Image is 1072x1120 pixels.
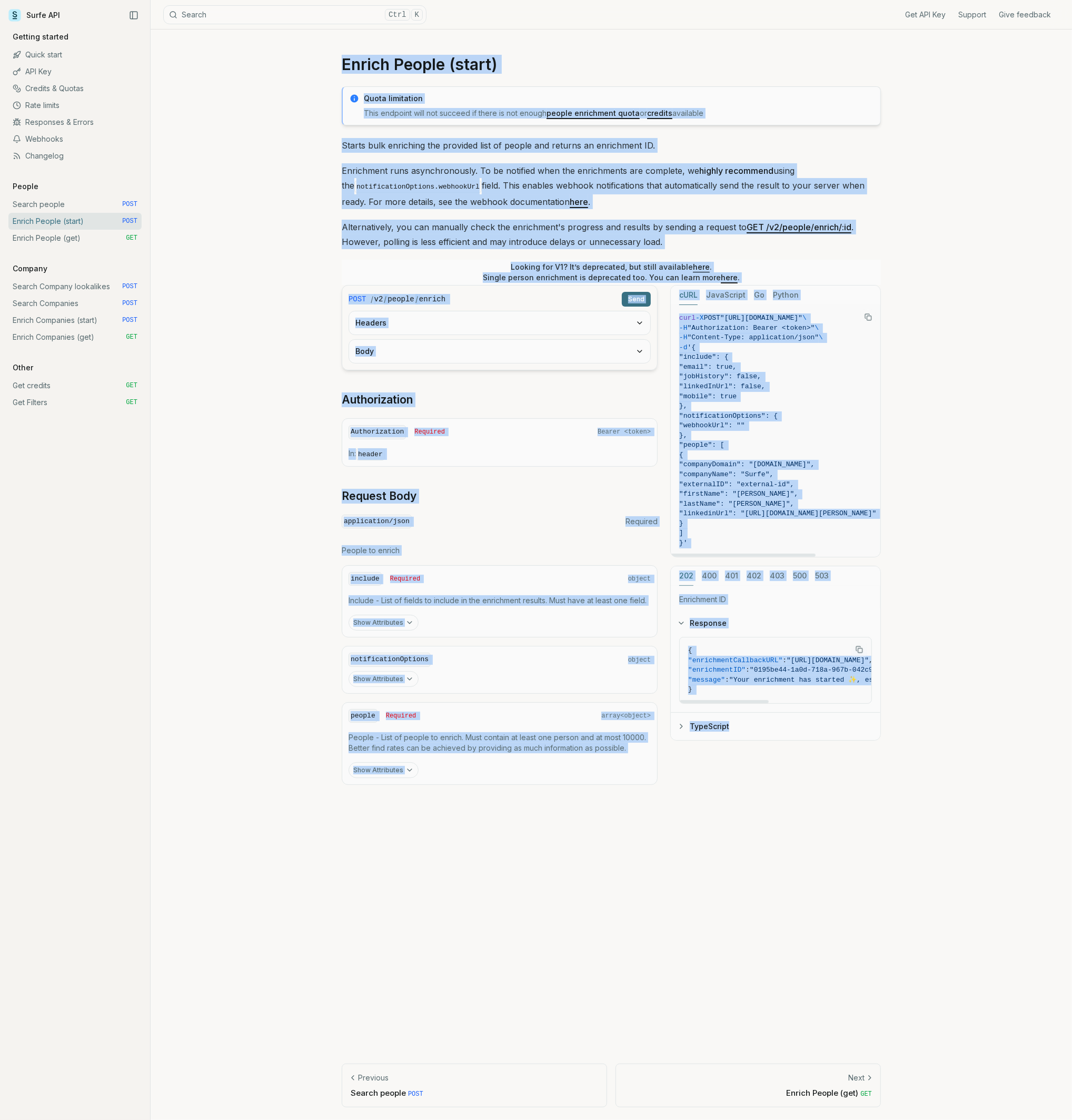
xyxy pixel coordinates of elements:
span: }' [679,539,688,547]
span: object [628,575,651,583]
code: include [349,572,382,586]
button: Body [349,340,650,363]
span: \ [802,314,807,322]
a: Support [958,9,986,20]
a: Request Body [342,489,416,504]
span: , [869,656,873,664]
span: { [688,646,692,654]
button: 401 [725,566,738,586]
button: Copy Text [851,642,867,657]
strong: highly recommend [699,165,773,176]
span: "Content-Type: application/json" [688,333,819,341]
span: POST [122,316,137,325]
span: POST [408,1090,423,1098]
code: Authorization [349,425,406,439]
button: 400 [702,566,717,586]
p: Include - List of fields to include in the enrichment results. Must have at least one field. [349,595,651,606]
button: Collapse Sidebar [126,7,142,23]
h1: Enrich People (start) [342,55,881,74]
a: Search Companies POST [8,295,142,312]
span: "include": { [679,353,729,361]
a: API Key [8,63,142,80]
button: JavaScript [706,286,746,305]
span: "notificationOptions": { [679,412,778,420]
a: GET /v2/people/enrich/:id [747,222,851,232]
span: "[URL][DOMAIN_NAME]" [720,314,802,322]
span: POST [122,217,137,225]
span: Required [414,428,445,436]
p: Alternatively, you can manually check the enrichment's progress and results by sending a request ... [342,220,881,249]
a: Get API Key [905,9,946,20]
span: "enrichmentCallbackURL" [688,656,782,664]
p: Starts bulk enriching the provided list of people and returns an enrichment ID. [342,138,881,153]
button: 202 [679,566,693,586]
span: -H [679,333,688,341]
span: / [371,294,373,304]
a: Get credits GET [8,377,142,394]
a: Search people POST [8,196,142,213]
span: \ [819,333,823,341]
code: notificationOptions.webhookUrl [354,181,482,193]
p: Looking for V1? It’s deprecated, but still available . Single person enrichment is deprecated too... [483,262,740,283]
code: header [356,448,385,460]
code: v2 [374,294,383,304]
a: Changelog [8,148,142,164]
a: Credits & Quotas [8,80,142,97]
span: '{ [688,343,696,351]
p: People to enrich [342,545,658,556]
span: "0195be44-1a0d-718a-967b-042c9d17ffd7" [750,666,906,674]
span: POST [122,299,137,308]
p: Getting started [8,32,73,42]
p: Previous [358,1073,389,1083]
a: Get Filters GET [8,394,142,411]
p: This endpoint will not succeed if there is not enough or available [364,108,874,119]
span: POST [122,282,137,291]
span: "[URL][DOMAIN_NAME]" [787,656,869,664]
a: Enrich Companies (get) GET [8,329,142,346]
span: "companyName": "Surfe", [679,470,773,478]
a: Enrich People (get) GET [8,230,142,247]
button: Show Attributes [349,762,419,778]
a: NextEnrich People (get) GET [616,1064,881,1107]
button: Go [754,286,765,305]
span: } [688,685,692,693]
code: notificationOptions [349,653,431,667]
a: Enrich Companies (start) POST [8,312,142,329]
span: }, [679,431,688,439]
a: Search Company lookalikes POST [8,278,142,295]
button: SearchCtrlK [163,5,426,24]
p: Other [8,362,37,373]
a: Responses & Errors [8,114,142,131]
a: people enrichment quota [547,109,640,117]
a: Webhooks [8,131,142,148]
a: PreviousSearch people POST [342,1064,607,1107]
button: 403 [770,566,785,586]
span: / [384,294,386,304]
p: In: [349,448,651,460]
span: POST [704,314,720,322]
a: Surfe API [8,7,60,23]
span: array<object> [601,712,651,720]
p: Next [848,1073,865,1083]
span: GET [126,381,137,390]
span: "firstName": "[PERSON_NAME]", [679,490,798,498]
p: People [8,181,43,192]
button: Show Attributes [349,615,419,631]
span: "linkedinUrl": "[URL][DOMAIN_NAME][PERSON_NAME]" [679,509,876,517]
code: enrich [419,294,445,304]
span: "webhookUrl": "" [679,421,745,429]
button: Send [622,292,651,307]
span: -H [679,324,688,332]
p: Enrich People (get) [624,1087,872,1098]
button: Show Attributes [349,671,419,687]
span: POST [349,294,366,304]
span: "jobHistory": false, [679,372,761,380]
span: -X [696,314,704,322]
span: : [782,656,787,664]
span: object [628,656,651,664]
p: Company [8,263,52,274]
span: \ [815,324,819,332]
span: POST [122,200,137,209]
p: People - List of people to enrich. Must contain at least one person and at most 10000. Better fin... [349,732,651,753]
span: } [679,519,683,527]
